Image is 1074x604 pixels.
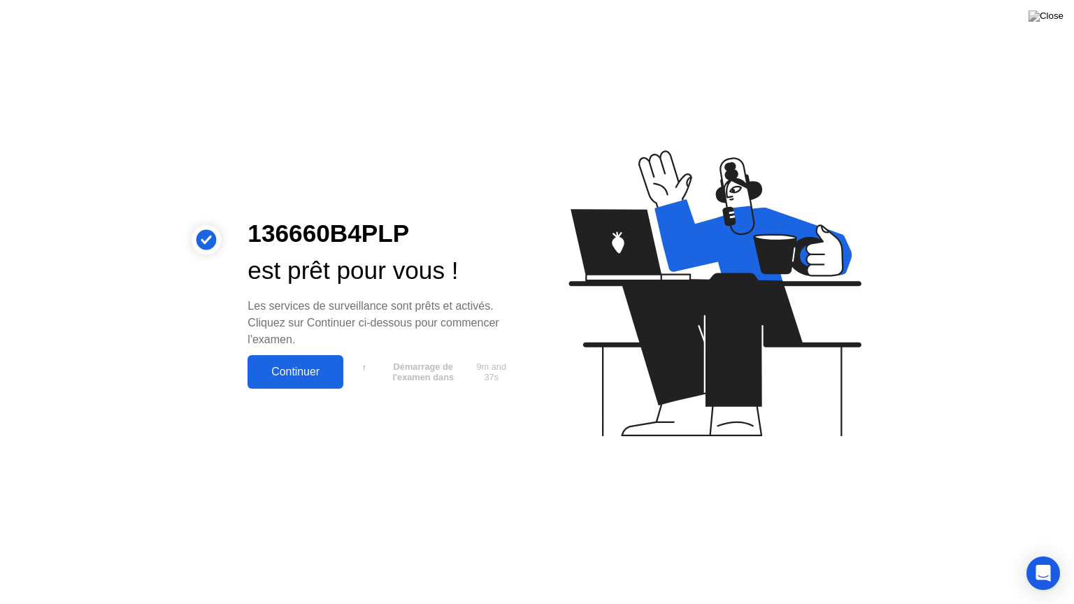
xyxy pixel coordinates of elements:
div: 136660B4PLP [248,215,515,252]
div: est prêt pour vous ! [248,252,515,289]
img: Close [1029,10,1064,22]
button: Démarrage de l'examen dans9m and 37s [350,359,515,385]
span: 9m and 37s [473,361,510,382]
div: Les services de surveillance sont prêts et activés. Cliquez sur Continuer ci-dessous pour commenc... [248,298,515,348]
button: Continuer [248,355,343,389]
div: Open Intercom Messenger [1026,556,1060,590]
div: Continuer [252,366,339,378]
